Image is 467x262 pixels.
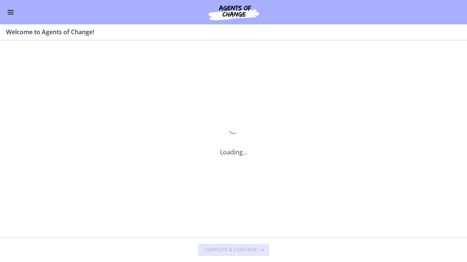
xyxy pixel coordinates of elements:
img: Agents of Change [188,3,279,21]
button: Complete & continue [198,244,269,256]
p: Loading... [220,148,247,157]
span: Complete & continue [204,247,257,253]
h3: Welcome to Agents of Change! [6,27,452,37]
div: 1 [220,121,247,138]
button: Enable menu [6,8,15,17]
